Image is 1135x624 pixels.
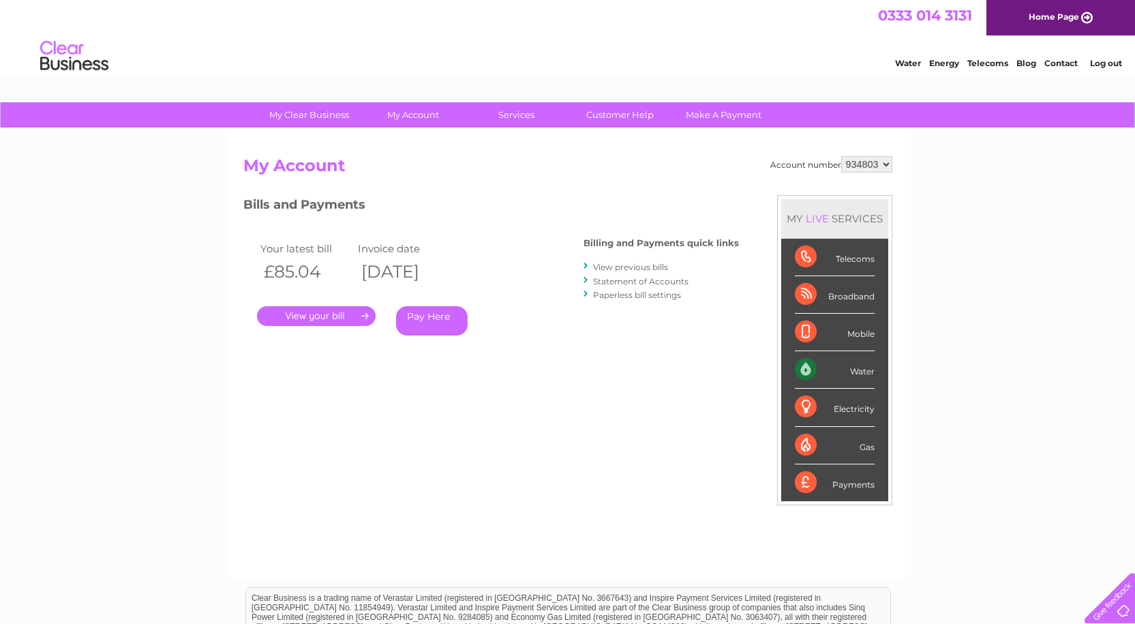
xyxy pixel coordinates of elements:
[895,58,921,68] a: Water
[593,262,668,272] a: View previous bills
[564,102,676,128] a: Customer Help
[795,239,875,276] div: Telecoms
[667,102,780,128] a: Make A Payment
[593,276,688,286] a: Statement of Accounts
[357,102,469,128] a: My Account
[243,156,892,182] h2: My Account
[593,290,681,300] a: Paperless bill settings
[253,102,365,128] a: My Clear Business
[795,314,875,351] div: Mobile
[795,389,875,426] div: Electricity
[1044,58,1078,68] a: Contact
[770,156,892,173] div: Account number
[257,258,355,286] th: £85.04
[795,464,875,501] div: Payments
[1016,58,1036,68] a: Blog
[354,239,453,258] td: Invoice date
[460,102,573,128] a: Services
[795,427,875,464] div: Gas
[795,276,875,314] div: Broadband
[584,238,739,248] h4: Billing and Payments quick links
[243,195,739,219] h3: Bills and Payments
[967,58,1008,68] a: Telecoms
[781,199,888,238] div: MY SERVICES
[878,7,972,24] a: 0333 014 3131
[929,58,959,68] a: Energy
[795,351,875,389] div: Water
[40,35,109,77] img: logo.png
[246,8,890,66] div: Clear Business is a trading name of Verastar Limited (registered in [GEOGRAPHIC_DATA] No. 3667643...
[257,239,355,258] td: Your latest bill
[257,306,376,326] a: .
[354,258,453,286] th: [DATE]
[1090,58,1122,68] a: Log out
[396,306,468,336] a: Pay Here
[803,212,832,225] div: LIVE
